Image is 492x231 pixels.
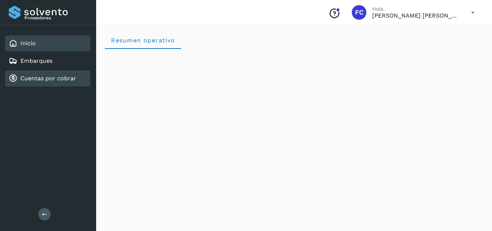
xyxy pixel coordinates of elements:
[24,15,87,20] p: Proveedores
[372,12,460,19] p: FRANCO CUEVAS CLARA
[5,70,90,86] div: Cuentas por cobrar
[20,75,76,82] a: Cuentas por cobrar
[20,40,36,47] a: Inicio
[111,37,175,44] span: Resumen operativo
[20,57,52,64] a: Embarques
[5,35,90,51] div: Inicio
[5,53,90,69] div: Embarques
[372,6,460,12] p: Hola,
